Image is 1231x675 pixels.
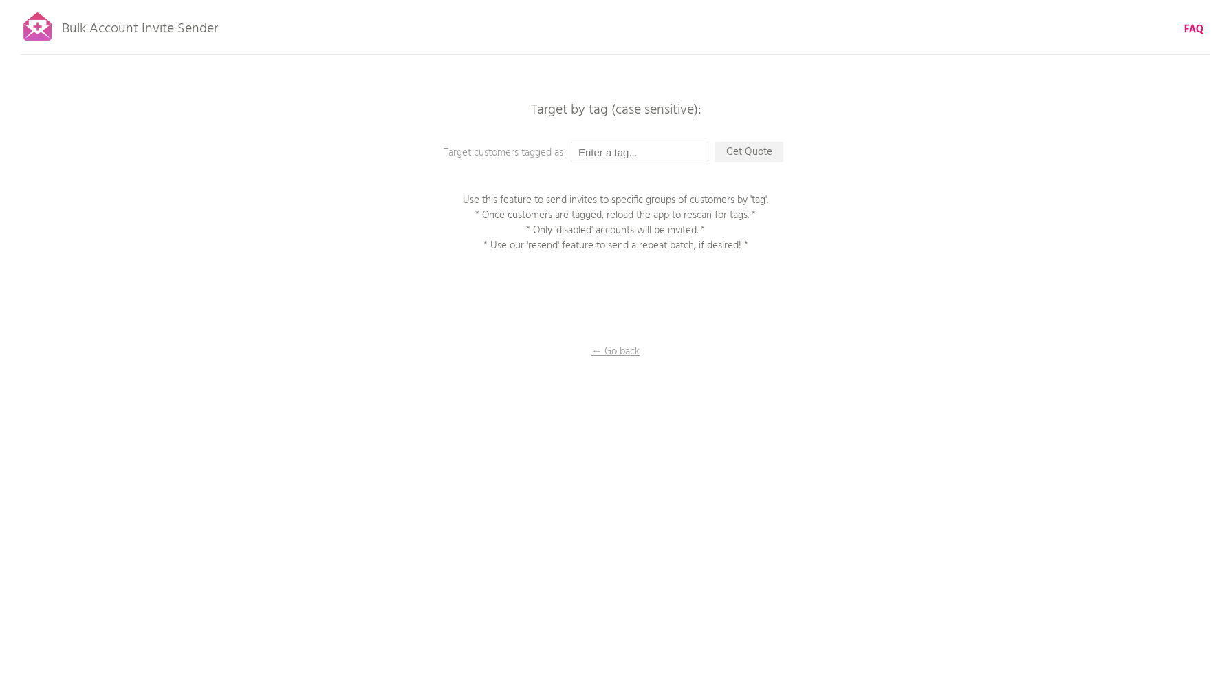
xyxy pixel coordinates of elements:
b: FAQ [1184,21,1203,38]
a: FAQ [1184,22,1203,37]
p: Use this feature to send invites to specific groups of customers by 'tag'. * Once customers are t... [444,193,787,253]
p: ← Go back [547,344,684,359]
p: Get Quote [715,142,783,162]
p: Target by tag (case sensitive): [409,103,822,117]
p: Target customers tagged as [444,145,719,160]
p: Bulk Account Invite Sender [62,8,218,43]
input: Enter a tag... [571,142,708,162]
